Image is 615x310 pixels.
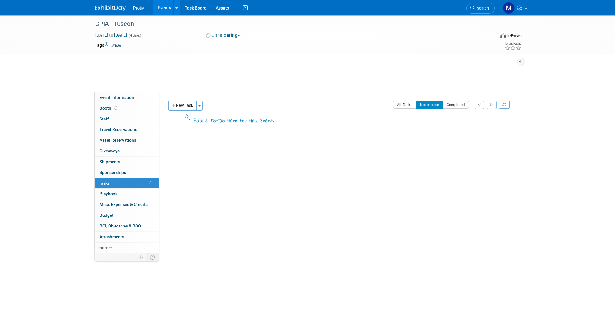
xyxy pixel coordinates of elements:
a: more [95,243,159,253]
span: Travel Reservations [100,127,137,132]
span: Booth [100,106,119,111]
div: In-Person [507,33,522,38]
img: ExhibitDay [95,5,126,11]
a: Asset Reservations [95,135,159,146]
a: Playbook [95,189,159,199]
span: to [108,33,114,38]
span: Protiv [133,6,144,10]
span: Playbook [100,191,117,196]
div: Event Rating [505,42,521,45]
span: [DATE] [DATE] [95,32,127,38]
span: Search [475,6,489,10]
span: Misc. Expenses & Credits [100,202,148,207]
span: Booth not reserved yet [113,106,119,110]
span: Tasks [99,181,110,186]
a: Shipments [95,157,159,167]
a: Edit [111,43,121,48]
span: Asset Reservations [100,138,136,143]
a: Attachments [95,232,159,242]
div: Event Format [458,32,522,41]
a: Staff [95,114,159,124]
button: Incomplete [416,101,443,109]
span: Event Information [100,95,134,100]
a: Giveaways [95,146,159,156]
span: Staff [100,116,109,121]
a: Travel Reservations [95,124,159,135]
button: New Task [168,101,197,111]
a: Refresh [499,101,510,109]
button: Considering [204,32,242,39]
img: Michael Fortinberry [503,2,515,14]
span: Giveaways [100,148,120,153]
a: Sponsorships [95,167,159,178]
td: Personalize Event Tab Strip [136,253,146,261]
button: Completed [443,101,469,109]
a: Tasks [95,178,159,189]
span: Sponsorships [100,170,126,175]
span: ROI, Objectives & ROO [100,223,141,228]
a: Event Information [95,92,159,103]
button: All Tasks [393,101,417,109]
div: CPIA - Tuscon [93,18,486,30]
a: ROI, Objectives & ROO [95,221,159,231]
span: more [98,245,108,250]
span: (4 days) [128,34,141,38]
span: Attachments [100,234,124,239]
a: Search [466,3,495,14]
div: Add a To-Do item for this event. [194,118,274,125]
a: Misc. Expenses & Credits [95,199,159,210]
a: Budget [95,210,159,221]
img: Format-Inperson.png [500,33,506,38]
td: Tags [95,42,121,48]
a: Booth [95,103,159,114]
td: Toggle Event Tabs [146,253,159,261]
span: Budget [100,213,113,218]
span: Shipments [100,159,120,164]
